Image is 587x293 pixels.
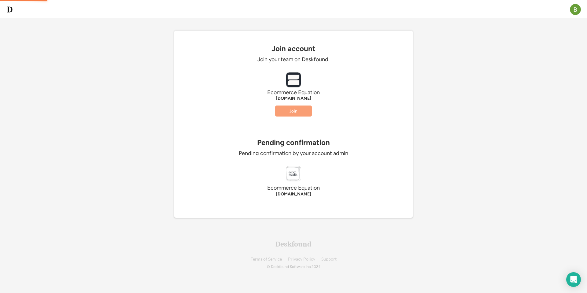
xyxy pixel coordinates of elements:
[202,96,385,101] div: [DOMAIN_NAME]
[174,138,413,147] div: Pending confirmation
[570,4,581,15] img: ACg8ocKY0hzusjmjnXgV4mwsim-BRYyHcNTwWqhnQMJ35o0pvkHfwA=s96-c
[202,184,385,191] div: Ecommerce Equation
[321,257,337,261] a: Support
[202,89,385,96] div: Ecommerce Equation
[251,257,282,261] a: Terms of Service
[202,192,385,197] div: [DOMAIN_NAME]
[202,150,385,157] div: Pending confirmation by your account admin
[288,257,315,261] a: Privacy Policy
[286,72,301,87] img: ecommerceequation.com.au
[275,240,312,248] div: Deskfound
[566,272,581,287] div: Open Intercom Messenger
[275,106,312,117] button: Join
[202,56,385,63] div: Join your team on Deskfound.
[286,166,301,181] img: ecommercemedia.com.au
[174,44,413,53] div: Join account
[6,6,13,13] img: d-whitebg.png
